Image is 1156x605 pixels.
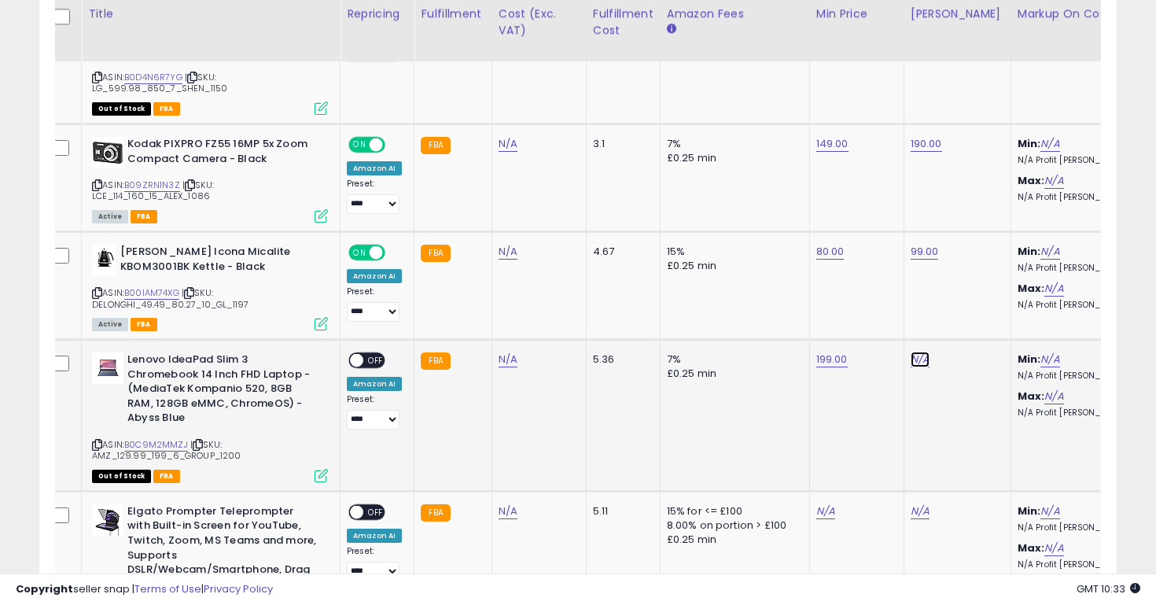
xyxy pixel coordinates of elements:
a: N/A [499,352,517,367]
span: | SKU: AMZ_129.99_199_6_GROUP_1200 [92,438,241,462]
span: ON [350,138,370,152]
a: N/A [499,244,517,260]
a: N/A [1040,136,1059,152]
div: Amazon AI [347,377,402,391]
p: N/A Profit [PERSON_NAME] [1018,408,1148,419]
span: FBA [153,102,180,116]
span: FBA [153,470,180,483]
span: FBA [131,210,157,223]
small: FBA [421,137,450,154]
span: | SKU: DELONGHI_49.49_80.27_10_GL_1197 [92,286,249,310]
a: 80.00 [816,244,845,260]
div: 7% [667,137,797,151]
span: ON [350,246,370,260]
a: B09ZRN1N3Z [124,179,180,192]
div: Fulfillment [421,6,484,22]
strong: Copyright [16,581,73,596]
b: Lenovo IdeaPad Slim 3 Chromebook 14 Inch FHD Laptop - (MediaTek Kompanio 520, 8GB RAM, 128GB eMMC... [127,352,318,430]
p: N/A Profit [PERSON_NAME] [1018,192,1148,203]
a: N/A [911,504,930,519]
span: All listings currently available for purchase on Amazon [92,318,128,331]
div: seller snap | | [16,582,273,597]
a: 199.00 [816,352,848,367]
a: B0C9M2MMZJ [124,438,188,452]
b: Min: [1018,504,1041,518]
div: 4.67 [593,245,648,259]
a: N/A [1044,281,1063,297]
p: N/A Profit [PERSON_NAME] [1018,263,1148,274]
b: Kodak PIXPRO FZ55 16MP 5x Zoom Compact Camera - Black [127,137,318,170]
div: Preset: [347,546,402,581]
div: ASIN: [92,137,328,221]
span: OFF [383,138,408,152]
div: 5.36 [593,352,648,367]
img: 41By3WrZjwL._SL40_.jpg [92,504,123,536]
p: N/A Profit [PERSON_NAME] [1018,522,1148,533]
div: Title [88,6,333,22]
a: N/A [1040,504,1059,519]
span: All listings that are currently out of stock and unavailable for purchase on Amazon [92,470,151,483]
a: 190.00 [911,136,942,152]
div: ASIN: [92,352,328,481]
div: Cost (Exc. VAT) [499,6,580,39]
b: [PERSON_NAME] Icona Micalite KBOM3001BK Kettle - Black [120,245,311,278]
b: Max: [1018,389,1045,404]
div: Preset: [347,179,402,214]
div: ASIN: [92,245,328,329]
b: Max: [1018,281,1045,296]
span: OFF [383,246,408,260]
img: 31m6qRulK-L._SL40_.jpg [92,352,123,384]
div: [PERSON_NAME] [911,6,1004,22]
b: Min: [1018,352,1041,367]
div: Min Price [816,6,897,22]
span: OFF [363,354,388,367]
div: Fulfillment Cost [593,6,653,39]
div: 3.1 [593,137,648,151]
small: FBA [421,245,450,262]
div: Amazon AI [347,161,402,175]
small: FBA [421,352,450,370]
a: N/A [911,352,930,367]
a: N/A [499,504,517,519]
a: N/A [499,136,517,152]
img: 41LqxoWUJwL._SL40_.jpg [92,245,116,276]
small: Amazon Fees. [667,22,676,36]
div: Repricing [347,6,407,22]
a: Privacy Policy [204,581,273,596]
div: Amazon Fees [667,6,803,22]
div: Preset: [347,286,402,322]
a: B0D4N6R7YG [124,71,182,84]
span: OFF [363,505,388,518]
b: Max: [1018,173,1045,188]
span: FBA [131,318,157,331]
div: £0.25 min [667,367,797,381]
b: Min: [1018,244,1041,259]
div: £0.25 min [667,533,797,547]
p: N/A Profit [PERSON_NAME] [1018,155,1148,166]
span: | SKU: LCE_114_160_15_ALEX_1086 [92,179,214,202]
a: 149.00 [816,136,849,152]
a: N/A [1044,540,1063,556]
a: N/A [1044,389,1063,404]
div: Markup on Cost [1018,6,1154,22]
div: Preset: [347,394,402,430]
div: £0.25 min [667,151,797,165]
div: Amazon AI [347,269,402,283]
a: Terms of Use [134,581,201,596]
a: N/A [1044,173,1063,189]
div: 5.11 [593,504,648,518]
b: Max: [1018,540,1045,555]
a: N/A [1040,244,1059,260]
div: 7% [667,352,797,367]
a: B00IAM74XG [124,286,179,300]
div: £0.25 min [667,259,797,273]
p: N/A Profit [PERSON_NAME] [1018,371,1148,382]
img: 41T8xBcN3YL._SL40_.jpg [92,137,123,168]
p: N/A Profit [PERSON_NAME] [1018,300,1148,311]
div: 8.00% on portion > £100 [667,518,797,533]
span: All listings currently available for purchase on Amazon [92,210,128,223]
div: 15% for <= £100 [667,504,797,518]
small: FBA [421,504,450,522]
span: All listings that are currently out of stock and unavailable for purchase on Amazon [92,102,151,116]
a: N/A [1040,352,1059,367]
